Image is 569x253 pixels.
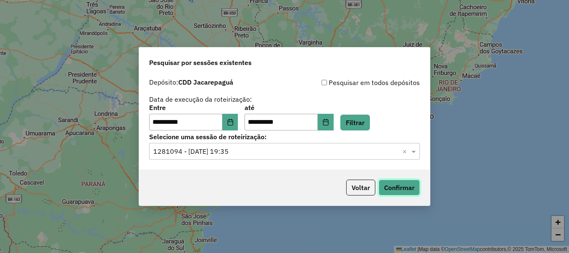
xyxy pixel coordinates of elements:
[222,114,238,130] button: Choose Date
[284,78,420,88] div: Pesquisar em todos depósitos
[149,58,252,68] span: Pesquisar por sessões existentes
[149,103,238,113] label: Entre
[379,180,420,195] button: Confirmar
[149,77,233,87] label: Depósito:
[149,94,252,104] label: Data de execução da roteirização:
[340,115,370,130] button: Filtrar
[178,78,233,86] strong: CDD Jacarepaguá
[402,146,409,156] span: Clear all
[346,180,375,195] button: Voltar
[149,132,420,142] label: Selecione uma sessão de roteirização:
[318,114,334,130] button: Choose Date
[245,103,333,113] label: até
